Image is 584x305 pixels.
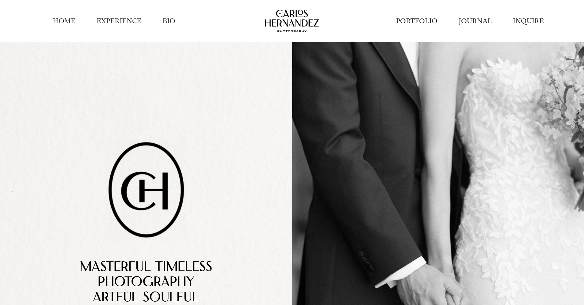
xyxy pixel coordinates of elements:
[459,16,492,26] a: JOURNAL
[53,16,75,26] a: HOME
[162,16,175,26] a: BIO
[396,16,437,26] a: PORTFOLIO
[80,261,212,275] span: Masterful TimelEss
[98,276,194,290] span: PhotoGrAphy
[97,16,141,26] a: EXPERIENCE
[513,16,544,26] a: INQUIRE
